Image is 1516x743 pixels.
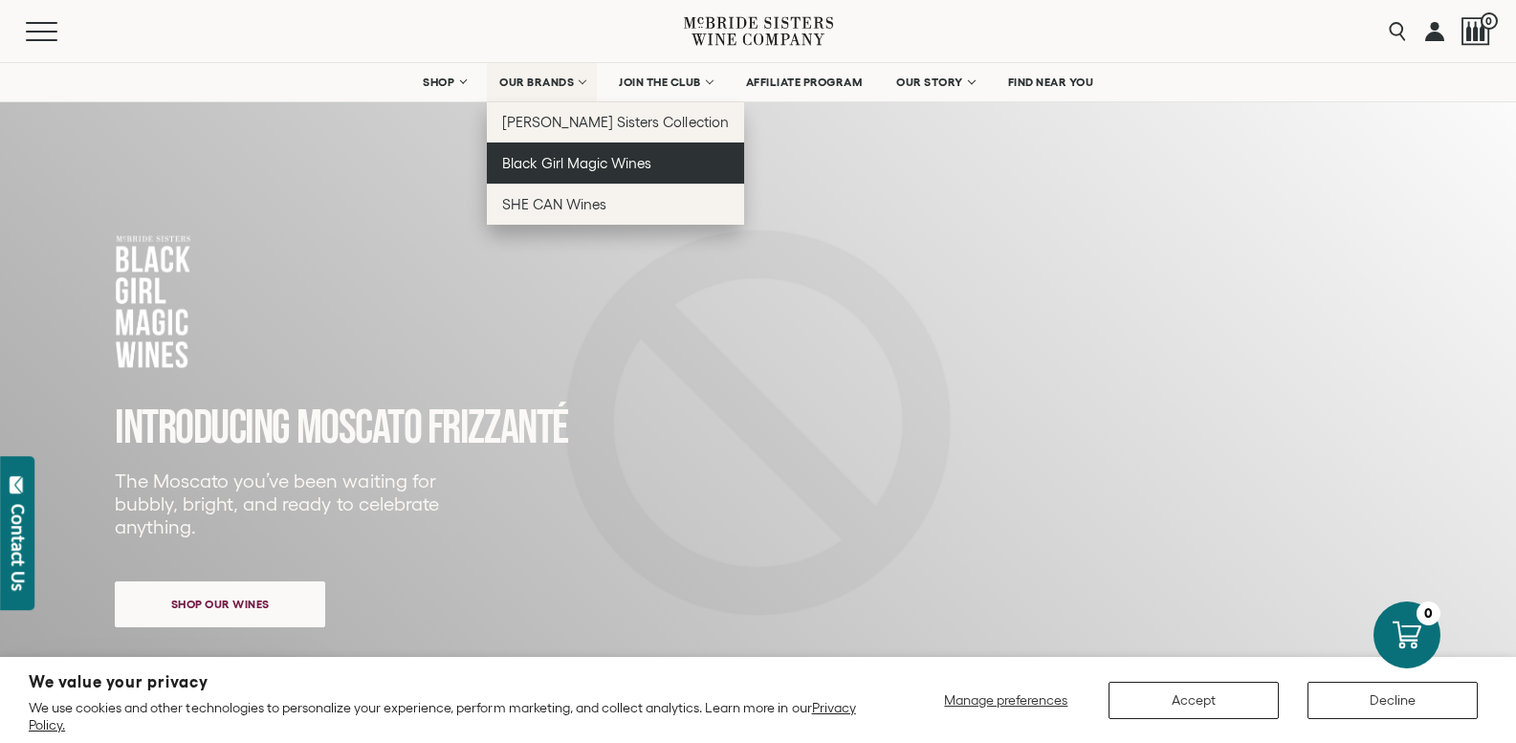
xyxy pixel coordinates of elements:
[734,63,875,101] a: AFFILIATE PROGRAM
[410,63,477,101] a: SHOP
[297,400,422,457] span: MOSCATO
[502,155,651,171] span: Black Girl Magic Wines
[619,76,701,89] span: JOIN THE CLUB
[933,682,1080,719] button: Manage preferences
[29,700,856,732] a: Privacy Policy.
[1307,682,1478,719] button: Decline
[1008,76,1094,89] span: FIND NEAR YOU
[487,142,744,184] a: Black Girl Magic Wines
[9,504,28,591] div: Contact Us
[499,76,574,89] span: OUR BRANDS
[26,22,95,41] button: Mobile Menu Trigger
[115,400,290,457] span: INTRODUCING
[487,63,597,101] a: OUR BRANDS
[896,76,963,89] span: OUR STORY
[606,63,724,101] a: JOIN THE CLUB
[428,400,568,457] span: FRIZZANTé
[1109,682,1279,719] button: Accept
[502,196,606,212] span: SHE CAN Wines
[1417,601,1440,625] div: 0
[138,585,303,623] span: Shop our wines
[487,184,744,225] a: SHE CAN Wines
[1481,12,1498,30] span: 0
[746,76,863,89] span: AFFILIATE PROGRAM
[29,674,860,690] h2: We value your privacy
[29,699,860,733] p: We use cookies and other technologies to personalize your experience, perform marketing, and coll...
[502,114,729,130] span: [PERSON_NAME] Sisters Collection
[996,63,1107,101] a: FIND NEAR YOU
[115,581,325,627] a: Shop our wines
[884,63,986,101] a: OUR STORY
[487,101,744,142] a: [PERSON_NAME] Sisters Collection
[944,692,1067,708] span: Manage preferences
[423,76,455,89] span: SHOP
[115,470,451,538] p: The Moscato you’ve been waiting for bubbly, bright, and ready to celebrate anything.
